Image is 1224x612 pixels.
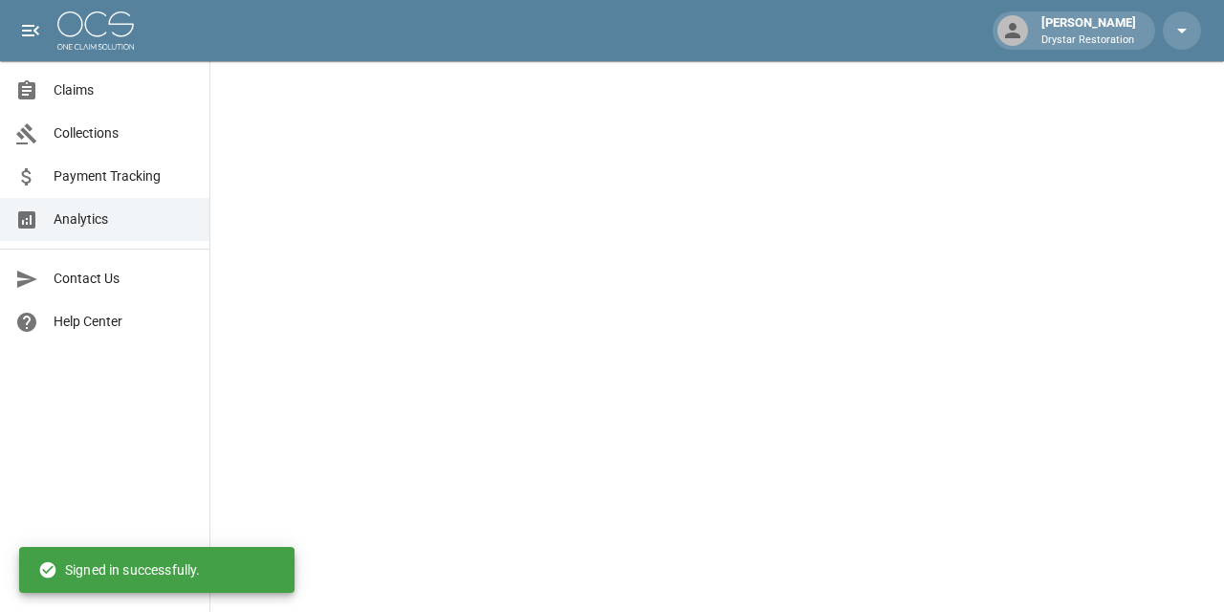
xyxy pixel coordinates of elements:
div: [PERSON_NAME] [1034,13,1144,48]
span: Collections [54,123,194,143]
img: ocs-logo-white-transparent.png [57,11,134,50]
p: Drystar Restoration [1041,33,1136,49]
button: open drawer [11,11,50,50]
span: Claims [54,80,194,100]
div: Signed in successfully. [38,553,200,587]
span: Payment Tracking [54,166,194,186]
span: Help Center [54,312,194,332]
span: Analytics [54,209,194,229]
iframe: Embedded Dashboard [210,61,1224,606]
span: Contact Us [54,269,194,289]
